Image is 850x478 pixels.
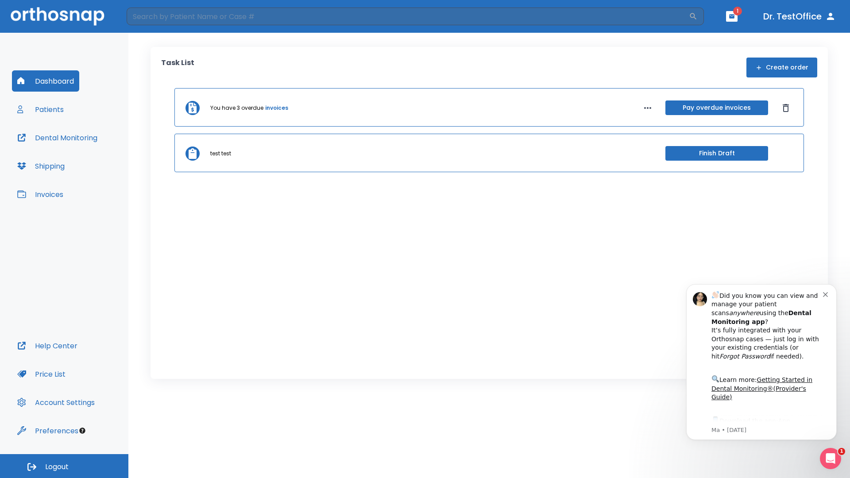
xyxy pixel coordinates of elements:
[746,58,817,77] button: Create order
[12,392,100,413] button: Account Settings
[210,150,231,158] p: test test
[12,127,103,148] button: Dental Monitoring
[779,101,793,115] button: Dismiss
[12,99,69,120] button: Patients
[127,8,689,25] input: Search by Patient Name or Case #
[665,146,768,161] button: Finish Draft
[760,8,839,24] button: Dr. TestOffice
[12,70,79,92] button: Dashboard
[78,427,86,435] div: Tooltip anchor
[673,273,850,474] iframe: Intercom notifications message
[45,462,69,472] span: Logout
[265,104,288,112] a: invoices
[11,7,104,25] img: Orthosnap
[12,335,83,356] button: Help Center
[733,7,742,15] span: 1
[161,58,194,77] p: Task List
[12,155,70,177] button: Shipping
[838,448,845,455] span: 1
[12,363,71,385] button: Price List
[12,184,69,205] button: Invoices
[820,448,841,469] iframe: Intercom live chat
[665,100,768,115] button: Pay overdue invoices
[210,104,263,112] p: You have 3 overdue
[12,420,84,441] button: Preferences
